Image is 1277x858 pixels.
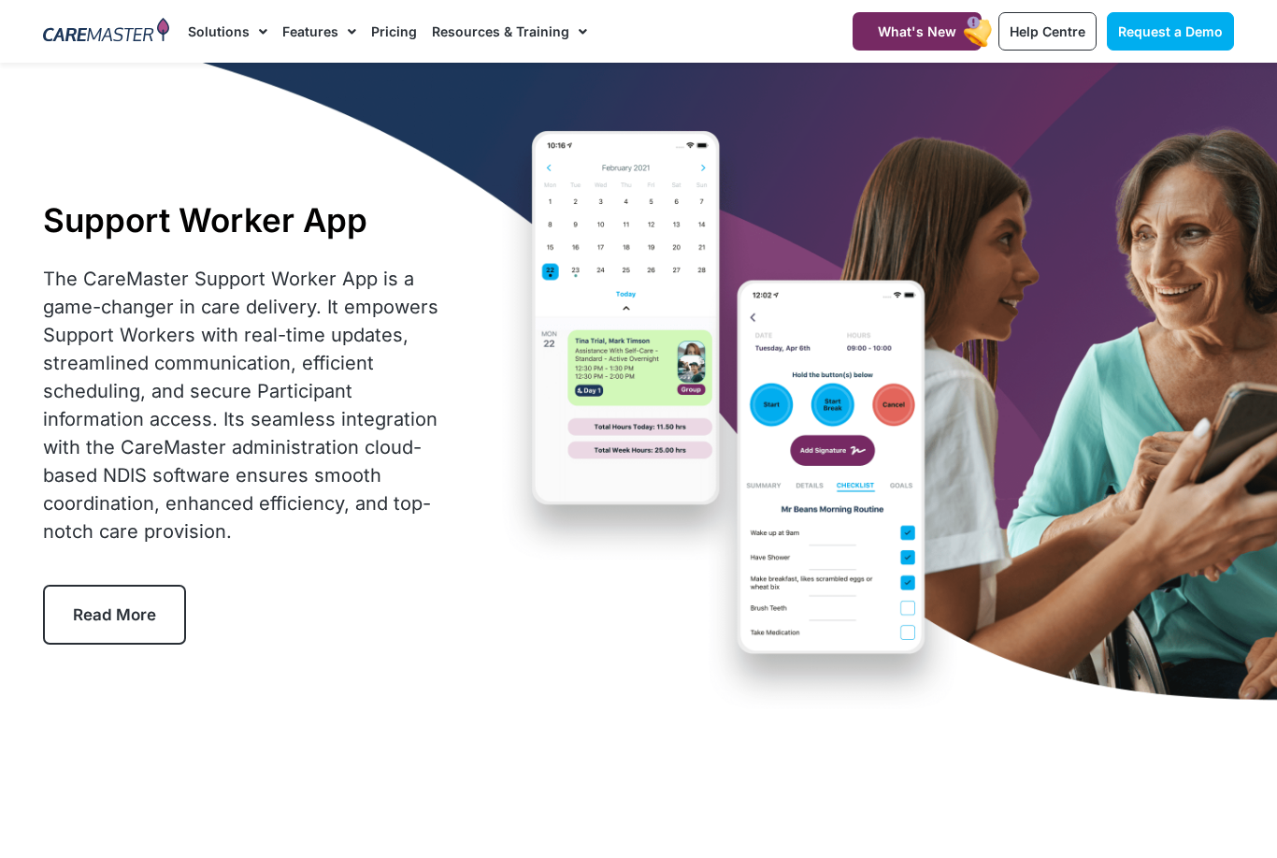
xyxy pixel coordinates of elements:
a: Request a Demo [1107,12,1234,51]
a: What's New [853,12,982,51]
h1: Support Worker App [43,200,448,240]
span: What's New [878,23,956,39]
span: Help Centre [1010,23,1085,39]
span: Read More [73,605,156,624]
a: Read More [43,585,186,645]
img: CareMaster Logo [43,18,169,46]
div: The CareMaster Support Worker App is a game-changer in care delivery. It empowers Support Workers... [43,265,448,545]
a: Help Centre [998,12,1097,51]
span: Request a Demo [1118,23,1223,39]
